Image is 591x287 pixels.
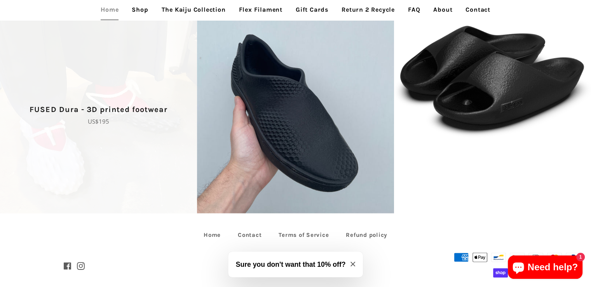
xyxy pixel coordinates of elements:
[14,103,183,116] p: FUSED Dura - 3D printed footwear
[197,16,394,213] a: [3D printed Shoes] - lightweight custom 3dprinted shoes sneakers sandals fused footwear
[506,255,585,281] inbox-online-store-chat: Shopify online store chat
[338,229,395,241] a: Refund policy
[394,16,591,141] a: Slate-Black
[230,229,269,241] a: Contact
[271,229,336,241] a: Terms of Service
[14,117,183,126] p: US$195
[196,229,228,241] a: Home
